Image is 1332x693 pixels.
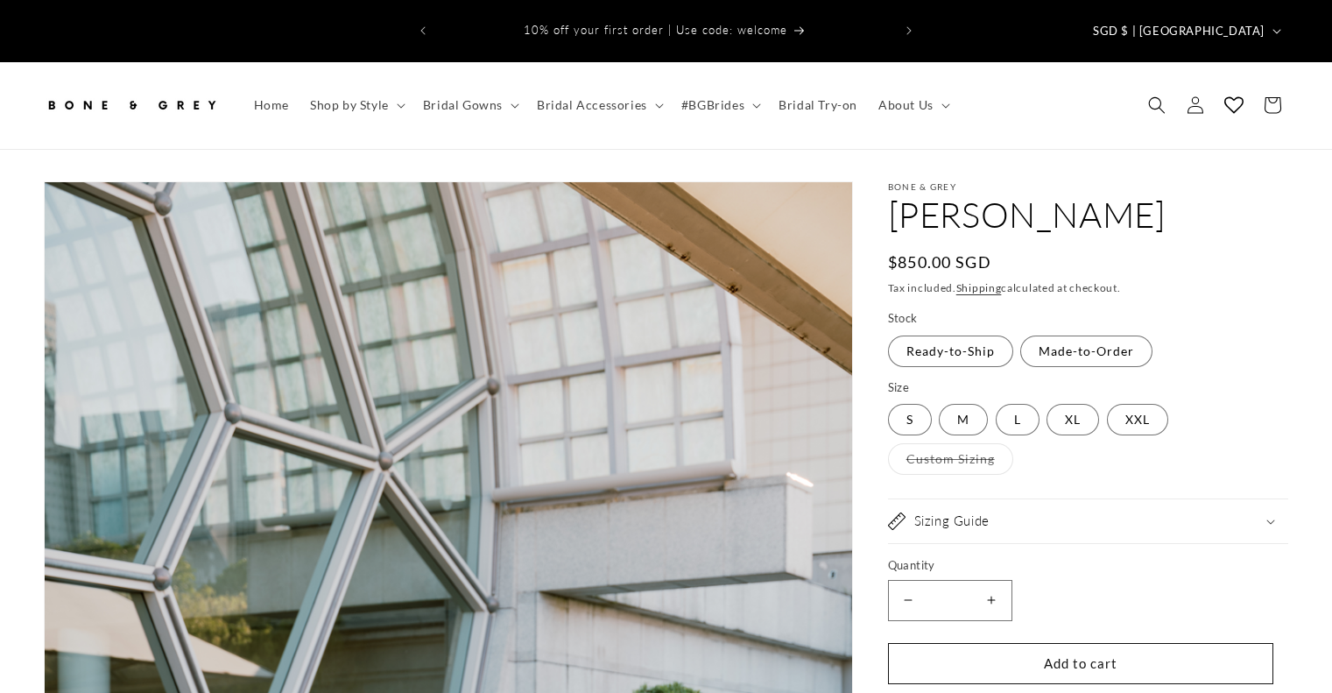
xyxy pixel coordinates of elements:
label: Made-to-Order [1020,336,1152,367]
label: XXL [1107,404,1168,435]
label: M [939,404,988,435]
label: Ready-to-Ship [888,336,1013,367]
p: Bone & Grey [888,181,1288,192]
a: Bridal Try-on [768,87,868,124]
button: Add to cart [888,643,1273,684]
summary: Shop by Style [300,87,412,124]
a: Home [243,87,300,124]
span: Shop by Style [310,97,389,113]
img: Bone and Grey Bridal [44,86,219,124]
span: Bridal Accessories [537,97,647,113]
label: Custom Sizing [888,443,1013,475]
label: Quantity [888,557,1273,575]
h2: Sizing Guide [914,513,990,530]
summary: Bridal Gowns [412,87,526,124]
summary: About Us [868,87,957,124]
legend: Stock [888,310,920,328]
span: #BGBrides [681,97,744,113]
a: Bone and Grey Bridal [38,80,226,131]
span: 10% off your first order | Use code: welcome [524,23,787,37]
label: XL [1047,404,1099,435]
span: $850.00 SGD [888,251,991,274]
h1: [PERSON_NAME] [888,192,1288,237]
div: Tax included. calculated at checkout. [888,279,1288,297]
button: SGD $ | [GEOGRAPHIC_DATA] [1082,14,1288,47]
a: Shipping [956,281,1002,294]
span: About Us [878,97,934,113]
button: Next announcement [890,14,928,47]
summary: Search [1138,86,1176,124]
summary: Sizing Guide [888,499,1288,543]
legend: Size [888,379,912,397]
summary: Bridal Accessories [526,87,671,124]
span: Bridal Try-on [779,97,857,113]
span: Bridal Gowns [423,97,503,113]
span: SGD $ | [GEOGRAPHIC_DATA] [1093,23,1265,40]
summary: #BGBrides [671,87,768,124]
label: L [996,404,1040,435]
label: S [888,404,932,435]
span: Home [254,97,289,113]
button: Previous announcement [404,14,442,47]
